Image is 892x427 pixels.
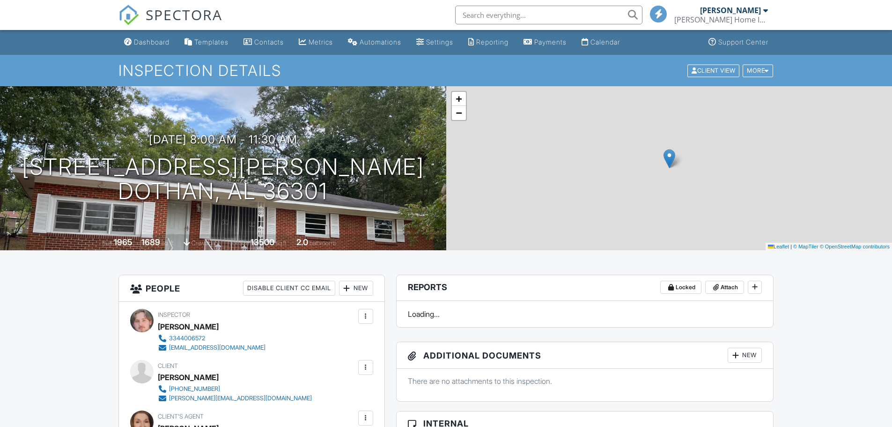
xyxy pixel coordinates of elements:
div: Settings [426,38,453,46]
a: Calendar [578,34,624,51]
div: 13500 [251,237,274,247]
a: Support Center [705,34,772,51]
div: New [339,281,373,296]
img: Marker [663,149,675,168]
span: sq. ft. [162,240,175,247]
div: 3344006572 [169,335,205,342]
span: bathrooms [310,240,336,247]
a: Leaflet [768,244,789,249]
div: Client View [687,64,739,77]
span: Built [102,240,112,247]
a: Settings [413,34,457,51]
a: Metrics [295,34,337,51]
div: 2.0 [296,237,308,247]
div: [PERSON_NAME][EMAIL_ADDRESS][DOMAIN_NAME] [169,395,312,402]
a: Contacts [240,34,288,51]
a: [EMAIL_ADDRESS][DOMAIN_NAME] [158,343,265,352]
div: Reporting [476,38,509,46]
span: + [456,93,462,105]
span: sq.ft. [276,240,288,247]
span: Client's Agent [158,413,204,420]
span: Client [158,362,178,369]
a: © MapTiler [793,244,818,249]
a: 3344006572 [158,334,265,343]
h3: [DATE] 8:00 am - 11:30 am [149,133,297,146]
a: Zoom out [452,106,466,120]
a: Client View [686,67,742,74]
div: Contacts [254,38,284,46]
a: SPECTORA [118,13,222,32]
a: Payments [520,34,570,51]
span: − [456,107,462,119]
div: [EMAIL_ADDRESS][DOMAIN_NAME] [169,344,265,352]
div: Calendar [590,38,620,46]
span: Inspector [158,311,190,318]
div: Automations [360,38,401,46]
span: crawlspace [192,240,221,247]
h1: Inspection Details [118,62,774,79]
a: [PERSON_NAME][EMAIL_ADDRESS][DOMAIN_NAME] [158,394,312,403]
div: Payments [534,38,567,46]
a: Dashboard [120,34,173,51]
div: Brogden Home Inspections, LLC [674,15,768,24]
div: Metrics [309,38,333,46]
p: There are no attachments to this inspection. [408,376,762,386]
div: 1689 [141,237,160,247]
img: The Best Home Inspection Software - Spectora [118,5,139,25]
div: [PERSON_NAME] [158,320,219,334]
div: Disable Client CC Email [243,281,335,296]
a: Automations (Basic) [344,34,405,51]
a: Reporting [464,34,512,51]
div: [PERSON_NAME] [158,370,219,384]
a: © OpenStreetMap contributors [820,244,890,249]
h3: Additional Documents [397,342,774,369]
a: Templates [181,34,232,51]
div: [PERSON_NAME] [700,6,761,15]
div: Templates [194,38,229,46]
span: Lot Size [229,240,249,247]
a: Zoom in [452,92,466,106]
div: New [728,348,762,363]
span: | [790,244,792,249]
h3: People [119,275,384,302]
span: SPECTORA [146,5,222,24]
a: [PHONE_NUMBER] [158,384,312,394]
div: Dashboard [134,38,170,46]
h1: [STREET_ADDRESS][PERSON_NAME] Dothan, AL 36301 [22,155,424,204]
div: [PHONE_NUMBER] [169,385,220,393]
div: Support Center [718,38,768,46]
div: More [743,64,773,77]
div: 1965 [114,237,133,247]
input: Search everything... [455,6,642,24]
